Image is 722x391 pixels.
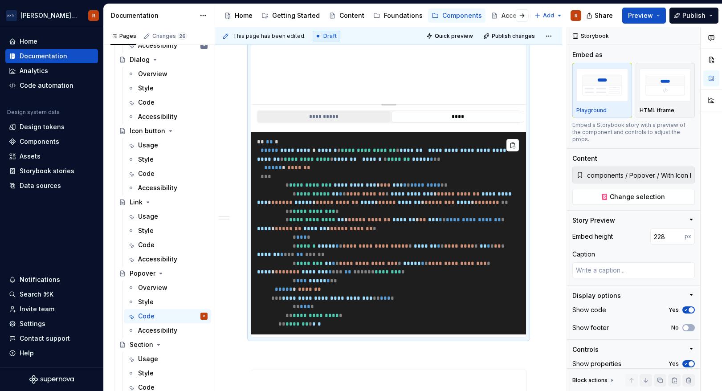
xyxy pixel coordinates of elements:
div: Controls [572,345,599,354]
div: Accessibility [138,326,177,335]
div: [PERSON_NAME] Airlines [20,11,78,20]
div: Help [20,349,34,358]
div: Code [138,240,155,249]
a: Accessibility [124,181,211,195]
div: Style [138,297,154,306]
button: Story Preview [572,216,695,225]
a: Style [124,81,211,95]
label: Yes [669,360,679,367]
span: Change selection [610,192,665,201]
div: Overview [138,283,167,292]
div: R [92,12,95,19]
div: Dialog [130,55,150,64]
div: Overview [138,69,167,78]
div: Invite team [20,305,54,314]
div: Analytics [20,66,48,75]
div: Popover [130,269,155,278]
a: Usage [124,209,211,224]
div: Code [138,312,155,321]
a: Code [124,95,211,110]
span: This page has been edited. [233,33,306,40]
a: AccessibilityA [124,38,211,53]
div: Style [138,369,154,378]
div: Design tokens [20,122,65,131]
div: Embed height [572,232,613,241]
div: Assets [20,152,41,161]
a: Analytics [5,64,98,78]
a: Link [115,195,211,209]
a: Style [124,295,211,309]
div: Usage [138,212,158,221]
img: f0306bc8-3074-41fb-b11c-7d2e8671d5eb.png [6,10,17,21]
span: Add [543,12,554,19]
a: Popover [115,266,211,281]
span: Publish changes [492,33,535,40]
a: Home [5,34,98,49]
div: Show properties [572,359,621,368]
div: Embed as [572,50,603,59]
div: R [575,12,578,19]
div: Data sources [20,181,61,190]
div: Search ⌘K [20,290,53,299]
span: Share [595,11,613,20]
p: px [685,233,691,240]
a: Overview [124,67,211,81]
div: Content [572,154,597,163]
div: Storybook stories [20,167,74,175]
div: Getting Started [272,11,320,20]
div: Section [130,340,153,349]
a: Foundations [370,8,426,23]
a: Home [220,8,256,23]
div: Pages [110,33,136,40]
div: Usage [138,141,158,150]
div: Show code [572,305,606,314]
a: Code [124,167,211,181]
button: Search ⌘K [5,287,98,301]
div: Accessibility [138,112,177,121]
a: Section [115,338,211,352]
div: A [203,41,205,50]
button: Contact support [5,331,98,346]
a: Content [325,8,368,23]
input: Auto [650,228,685,244]
div: Code [138,98,155,107]
span: 26 [178,33,187,40]
a: Overview [124,281,211,295]
a: Accessibility [124,252,211,266]
button: Publish [669,8,718,24]
button: Preview [622,8,666,24]
div: Story Preview [572,216,615,225]
div: Components [442,11,482,20]
div: Home [235,11,253,20]
div: Foundations [384,11,423,20]
button: Change selection [572,189,695,205]
a: Icon button [115,124,211,138]
div: Components [20,137,59,146]
div: Embed a Storybook story with a preview of the component and controls to adjust the props. [572,122,695,143]
a: Accessibility [124,110,211,124]
a: Accessibility [487,8,544,23]
a: Code [124,238,211,252]
a: Documentation [5,49,98,63]
img: placeholder [576,69,628,101]
div: Code [138,169,155,178]
a: Usage [124,352,211,366]
div: Accessibility [138,183,177,192]
a: CodeR [124,309,211,323]
div: Icon button [130,126,165,135]
a: Components [5,134,98,149]
span: Quick preview [435,33,473,40]
button: placeholderPlayground [572,63,632,118]
div: Show footer [572,323,609,332]
p: Playground [576,107,607,114]
div: Usage [138,354,158,363]
a: Design tokens [5,120,98,134]
button: [PERSON_NAME] AirlinesR [2,6,102,25]
div: Block actions [572,377,608,384]
a: Components [428,8,485,23]
a: Style [124,224,211,238]
a: Invite team [5,302,98,316]
label: No [671,324,679,331]
button: Quick preview [424,30,477,42]
button: Share [582,8,619,24]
